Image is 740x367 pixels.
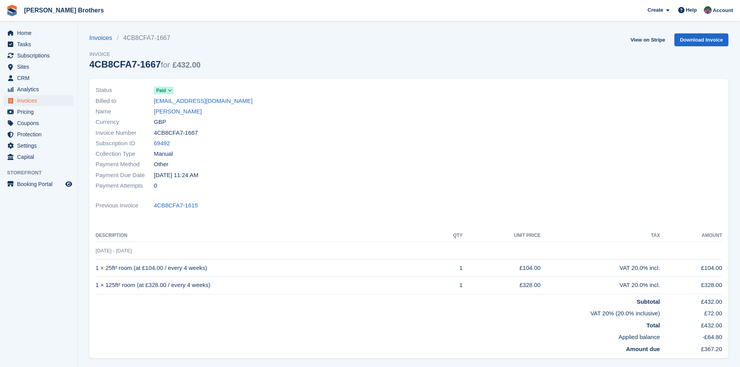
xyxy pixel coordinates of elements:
th: Amount [660,230,722,242]
td: Applied balance [96,330,660,342]
a: [PERSON_NAME] [154,107,202,116]
a: Preview store [64,179,73,189]
span: Invoices [17,95,64,106]
span: Create [648,6,663,14]
a: menu [4,50,73,61]
td: 1 [434,277,463,294]
nav: breadcrumbs [89,33,200,43]
a: View on Stripe [627,33,668,46]
span: Settings [17,140,64,151]
a: menu [4,28,73,38]
img: stora-icon-8386f47178a22dfd0bd8f6a31ec36ba5ce8667c1dd55bd0f319d3a0aa187defe.svg [6,5,18,16]
a: menu [4,39,73,50]
div: VAT 20.0% incl. [540,281,660,290]
span: Invoice Number [96,129,154,137]
a: menu [4,118,73,129]
a: [PERSON_NAME] Brothers [21,4,107,17]
span: Pricing [17,106,64,117]
a: menu [4,106,73,117]
strong: Amount due [626,346,660,352]
span: Collection Type [96,150,154,158]
a: menu [4,151,73,162]
strong: Subtotal [637,298,660,305]
span: Coupons [17,118,64,129]
span: Tasks [17,39,64,50]
span: Invoice [89,50,200,58]
th: Description [96,230,434,242]
a: menu [4,179,73,190]
td: VAT 20% (20.0% inclusive) [96,306,660,318]
a: menu [4,129,73,140]
span: Subscriptions [17,50,64,61]
span: Previous Invoice [96,201,154,210]
a: 4CB8CFA7-1615 [154,201,198,210]
span: Manual [154,150,173,158]
a: menu [4,73,73,83]
td: £328.00 [463,277,541,294]
span: £432.00 [172,61,200,69]
a: Invoices [89,33,117,43]
span: Currency [96,118,154,127]
span: Billed to [96,97,154,106]
span: Subscription ID [96,139,154,148]
td: £367.20 [660,342,722,354]
span: for [161,61,170,69]
a: 69492 [154,139,170,148]
a: menu [4,84,73,95]
span: Booking Portal [17,179,64,190]
a: Paid [154,86,174,95]
a: menu [4,61,73,72]
td: £104.00 [660,259,722,277]
time: 2025-10-03 10:24:41 UTC [154,171,198,180]
img: Nick Wright [704,6,712,14]
span: Storefront [7,169,77,177]
span: Sites [17,61,64,72]
span: 0 [154,181,157,190]
strong: Total [646,322,660,329]
span: Paid [156,87,166,94]
span: Status [96,86,154,95]
td: 1 [434,259,463,277]
span: CRM [17,73,64,83]
span: Payment Due Date [96,171,154,180]
td: -£64.80 [660,330,722,342]
span: Payment Method [96,160,154,169]
span: Payment Attempts [96,181,154,190]
td: 1 × 25ft² room (at £104.00 / every 4 weeks) [96,259,434,277]
a: menu [4,95,73,106]
a: [EMAIL_ADDRESS][DOMAIN_NAME] [154,97,252,106]
span: Capital [17,151,64,162]
span: Home [17,28,64,38]
a: menu [4,140,73,151]
span: 4CB8CFA7-1667 [154,129,198,137]
span: Analytics [17,84,64,95]
td: £432.00 [660,318,722,330]
td: £328.00 [660,277,722,294]
th: Tax [540,230,660,242]
span: GBP [154,118,166,127]
th: Unit Price [463,230,541,242]
a: Download Invoice [674,33,728,46]
div: 4CB8CFA7-1667 [89,59,200,70]
span: [DATE] - [DATE] [96,248,132,254]
span: Account [713,7,733,14]
td: £104.00 [463,259,541,277]
span: Protection [17,129,64,140]
span: Help [686,6,697,14]
td: £72.00 [660,306,722,318]
td: 1 × 125ft² room (at £328.00 / every 4 weeks) [96,277,434,294]
th: QTY [434,230,463,242]
div: VAT 20.0% incl. [540,264,660,273]
td: £432.00 [660,294,722,306]
span: Other [154,160,169,169]
span: Name [96,107,154,116]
